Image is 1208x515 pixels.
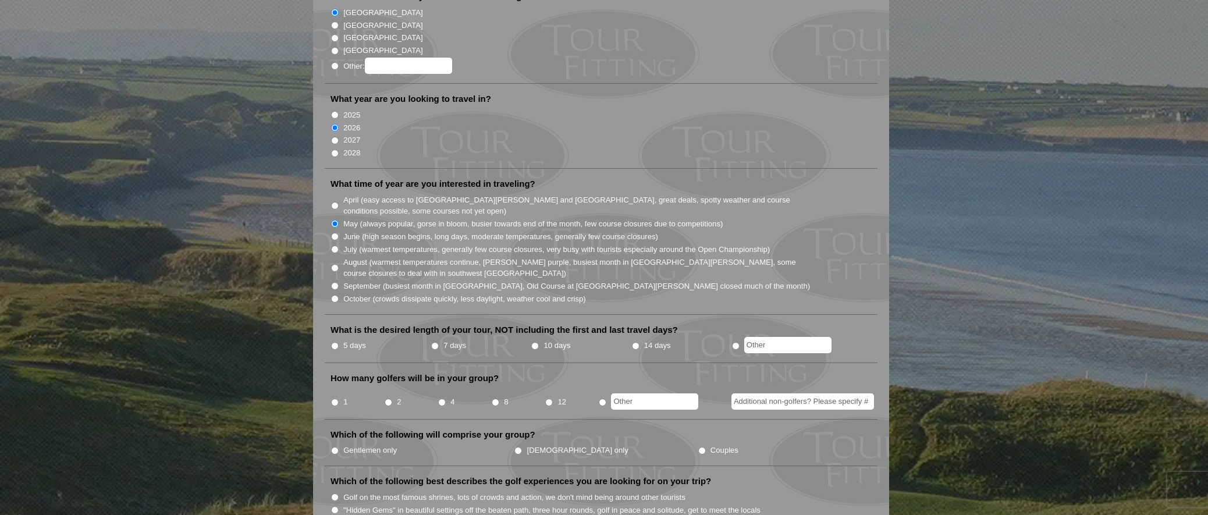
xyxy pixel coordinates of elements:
[504,396,508,408] label: 8
[557,396,566,408] label: 12
[343,45,422,56] label: [GEOGRAPHIC_DATA]
[343,396,347,408] label: 1
[731,393,874,410] input: Additional non-golfers? Please specify #
[343,32,422,44] label: [GEOGRAPHIC_DATA]
[343,109,360,121] label: 2025
[331,324,678,336] label: What is the desired length of your tour, NOT including the first and last travel days?
[611,393,698,410] input: Other
[343,134,360,146] label: 2027
[710,445,738,456] label: Couples
[343,445,397,456] label: Gentlemen only
[331,372,499,384] label: How many golfers will be in your group?
[343,147,360,159] label: 2028
[343,231,658,243] label: June (high season begins, long days, moderate temperatures, generally few course closures)
[343,257,811,279] label: August (warmest temperatures continue, [PERSON_NAME] purple, busiest month in [GEOGRAPHIC_DATA][P...
[331,93,491,105] label: What year are you looking to travel in?
[343,293,586,305] label: October (crowds dissipate quickly, less daylight, weather cool and crisp)
[343,280,810,292] label: September (busiest month in [GEOGRAPHIC_DATA], Old Course at [GEOGRAPHIC_DATA][PERSON_NAME] close...
[343,218,723,230] label: May (always popular, gorse in bloom, busier towards end of the month, few course closures due to ...
[343,194,811,217] label: April (easy access to [GEOGRAPHIC_DATA][PERSON_NAME] and [GEOGRAPHIC_DATA], great deals, spotty w...
[450,396,454,408] label: 4
[343,20,422,31] label: [GEOGRAPHIC_DATA]
[397,396,401,408] label: 2
[331,475,711,487] label: Which of the following best describes the golf experiences you are looking for on your trip?
[343,244,770,255] label: July (warmest temperatures, generally few course closures, very busy with tourists especially aro...
[644,340,671,351] label: 14 days
[343,58,452,74] label: Other:
[443,340,466,351] label: 7 days
[343,492,685,503] label: Golf on the most famous shrines, lots of crowds and action, we don't mind being around other tour...
[331,178,535,190] label: What time of year are you interested in traveling?
[527,445,628,456] label: [DEMOGRAPHIC_DATA] only
[365,58,452,74] input: Other:
[343,122,360,134] label: 2026
[343,340,366,351] label: 5 days
[744,337,832,353] input: Other
[343,7,422,19] label: [GEOGRAPHIC_DATA]
[544,340,571,351] label: 10 days
[331,429,535,441] label: Which of the following will comprise your group?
